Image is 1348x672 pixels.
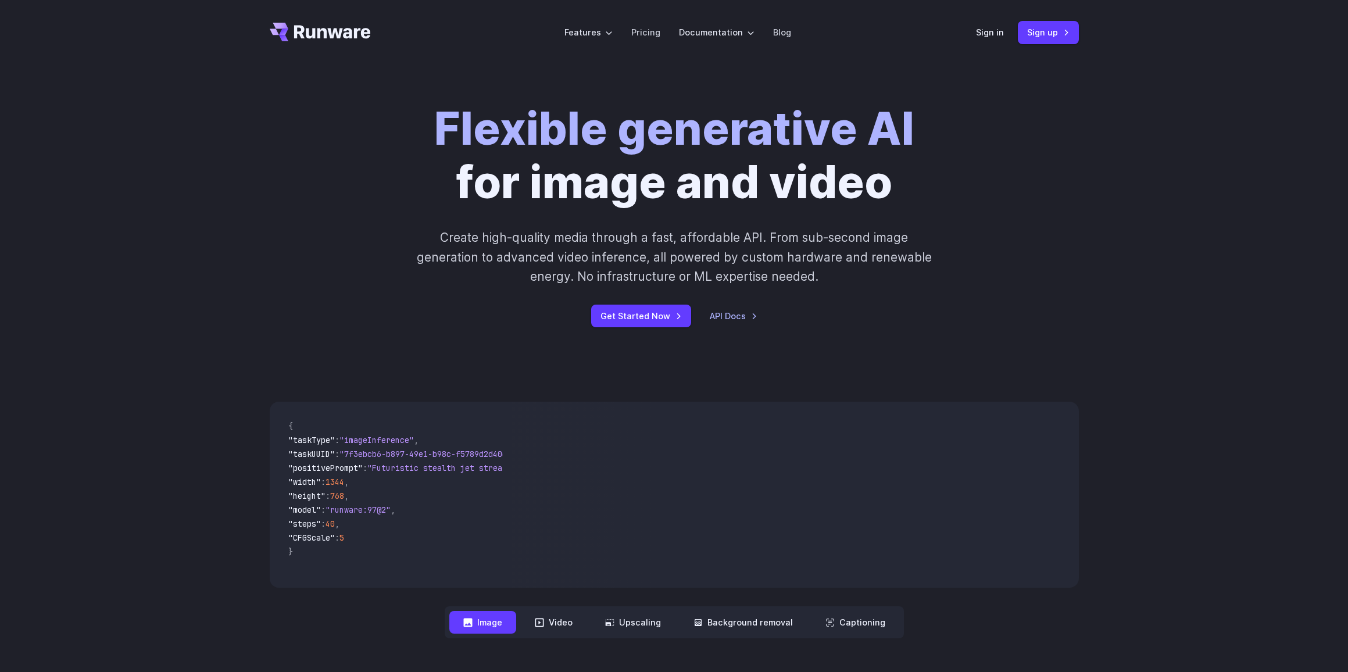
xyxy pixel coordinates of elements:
a: Sign up [1018,21,1079,44]
span: { [288,421,293,431]
p: Create high-quality media through a fast, affordable API. From sub-second image generation to adv... [415,228,933,286]
span: 40 [326,519,335,529]
span: "runware:97@2" [326,505,391,515]
span: "model" [288,505,321,515]
span: : [335,532,339,543]
a: Blog [773,26,791,39]
a: Get Started Now [591,305,691,327]
a: Sign in [976,26,1004,39]
a: Go to / [270,23,371,41]
span: "width" [288,477,321,487]
span: : [321,477,326,487]
label: Features [564,26,613,39]
span: : [321,519,326,529]
strong: Flexible generative AI [434,102,914,156]
span: 5 [339,532,344,543]
span: : [321,505,326,515]
span: 1344 [326,477,344,487]
button: Captioning [811,611,899,634]
span: "7f3ebcb6-b897-49e1-b98c-f5789d2d40d7" [339,449,516,459]
span: "steps" [288,519,321,529]
span: , [391,505,395,515]
h1: for image and video [434,102,914,209]
span: , [335,519,339,529]
span: : [363,463,367,473]
span: "CFGScale" [288,532,335,543]
a: API Docs [710,309,757,323]
span: } [288,546,293,557]
span: "Futuristic stealth jet streaking through a neon-lit cityscape with glowing purple exhaust" [367,463,791,473]
span: : [335,435,339,445]
span: , [344,491,349,501]
span: , [344,477,349,487]
span: , [414,435,419,445]
button: Background removal [680,611,807,634]
label: Documentation [679,26,755,39]
button: Upscaling [591,611,675,634]
span: "taskType" [288,435,335,445]
span: "height" [288,491,326,501]
span: "positivePrompt" [288,463,363,473]
button: Image [449,611,516,634]
span: : [326,491,330,501]
span: : [335,449,339,459]
span: "imageInference" [339,435,414,445]
a: Pricing [631,26,660,39]
button: Video [521,611,587,634]
span: 768 [330,491,344,501]
span: "taskUUID" [288,449,335,459]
